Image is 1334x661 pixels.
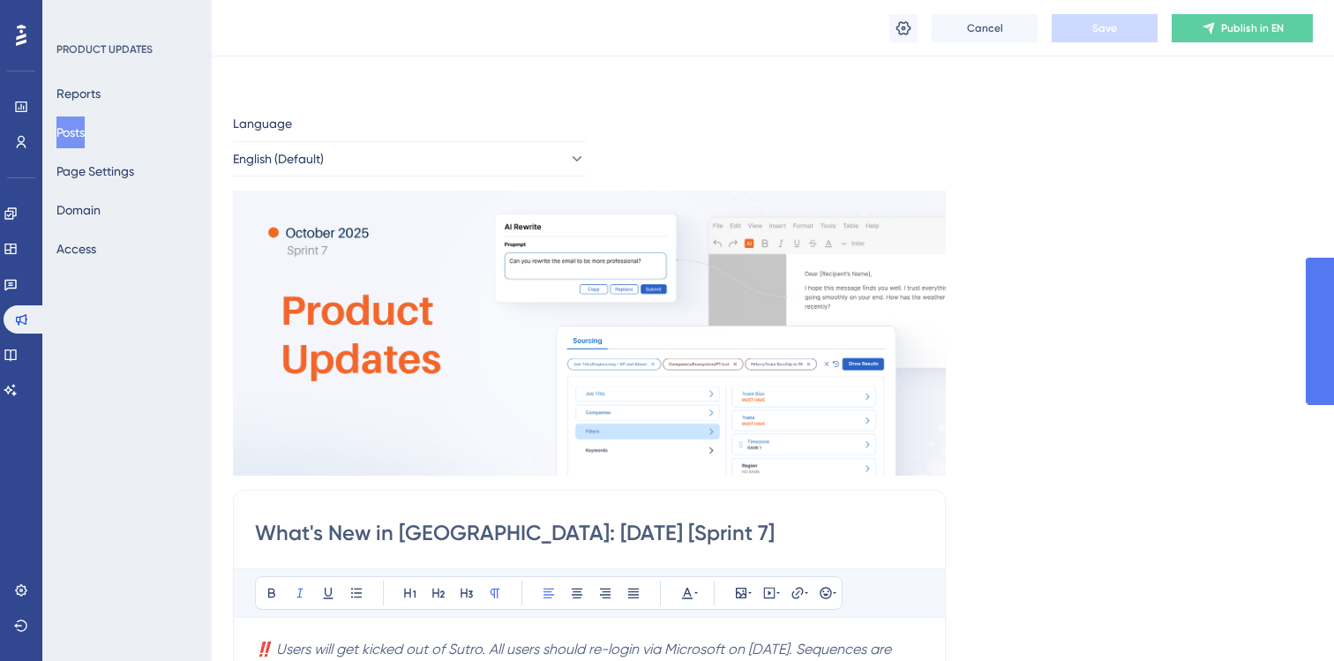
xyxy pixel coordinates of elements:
[56,194,101,226] button: Domain
[56,116,85,148] button: Posts
[56,42,153,56] div: PRODUCT UPDATES
[1221,21,1284,35] span: Publish in EN
[233,141,586,177] button: English (Default)
[1052,14,1158,42] button: Save
[932,14,1038,42] button: Cancel
[233,148,324,169] span: English (Default)
[56,78,101,109] button: Reports
[1172,14,1313,42] button: Publish in EN
[967,21,1003,35] span: Cancel
[233,113,292,134] span: Language
[1260,591,1313,644] iframe: UserGuiding AI Assistant Launcher
[56,155,134,187] button: Page Settings
[56,233,96,265] button: Access
[1092,21,1117,35] span: Save
[255,519,924,547] input: Post Title
[233,191,946,476] img: file-1758728455525.png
